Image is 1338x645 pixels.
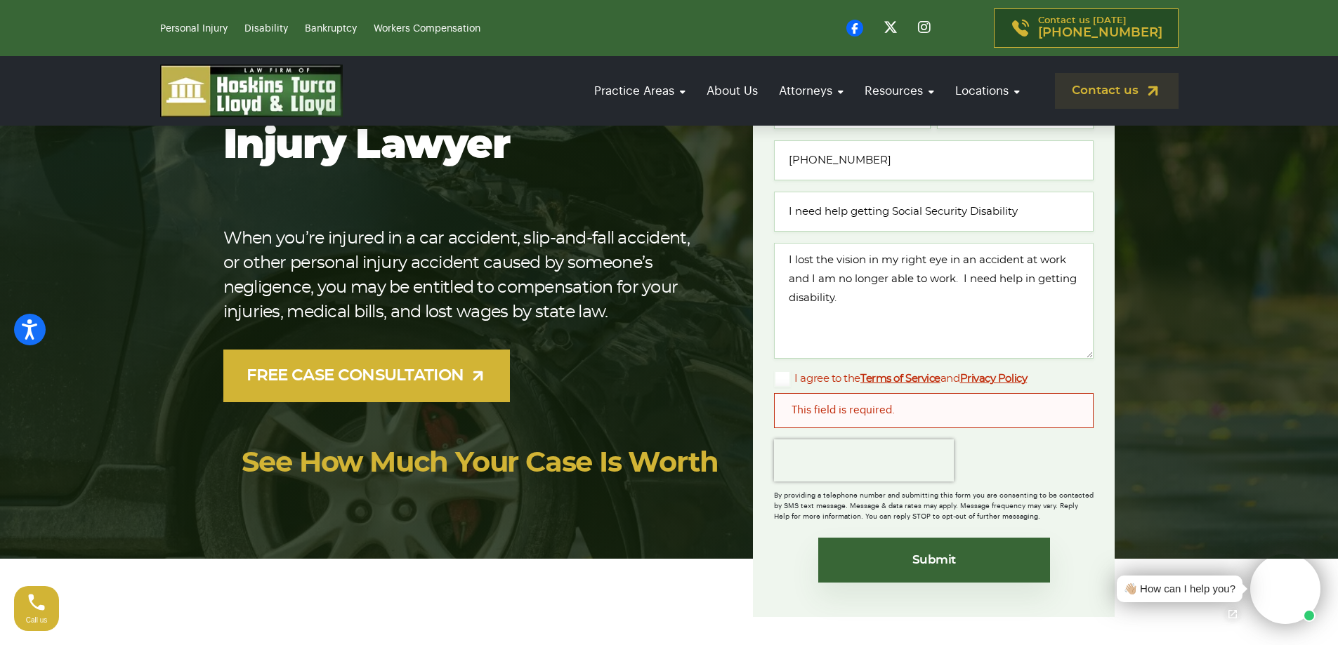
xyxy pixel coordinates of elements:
[774,371,1027,387] label: I agree to the and
[374,24,480,34] a: Workers Compensation
[223,227,709,325] p: When you’re injured in a car accident, slip-and-fall accident, or other personal injury accident ...
[587,71,693,111] a: Practice Areas
[774,243,1094,359] textarea: I lost the vision in my right eye in an accident at work and I am no longer able to work. I need ...
[774,393,1094,428] div: This field is required.
[818,538,1050,583] input: Submit
[772,71,851,111] a: Attorneys
[1055,73,1179,109] a: Contact us
[469,367,487,385] img: arrow-up-right-light.svg
[242,449,719,477] a: See How Much Your Case Is Worth
[160,24,228,34] a: Personal Injury
[26,616,48,624] span: Call us
[774,481,1094,522] div: By providing a telephone number and submitting this form you are consenting to be contacted by SM...
[1218,599,1247,629] a: Open chat
[244,24,288,34] a: Disability
[1038,16,1162,40] p: Contact us [DATE]
[858,71,941,111] a: Resources
[774,192,1094,232] input: Type of case or question
[960,373,1028,384] a: Privacy Policy
[1038,26,1162,40] span: [PHONE_NUMBER]
[1124,581,1235,597] div: 👋🏼 How can I help you?
[700,71,765,111] a: About Us
[774,140,1094,180] input: Phone*
[994,8,1179,48] a: Contact us [DATE][PHONE_NUMBER]
[160,65,343,117] img: logo
[305,24,357,34] a: Bankruptcy
[774,439,954,481] iframe: reCAPTCHA
[860,373,940,384] a: Terms of Service
[948,71,1027,111] a: Locations
[223,350,511,402] a: FREE CASE CONSULTATION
